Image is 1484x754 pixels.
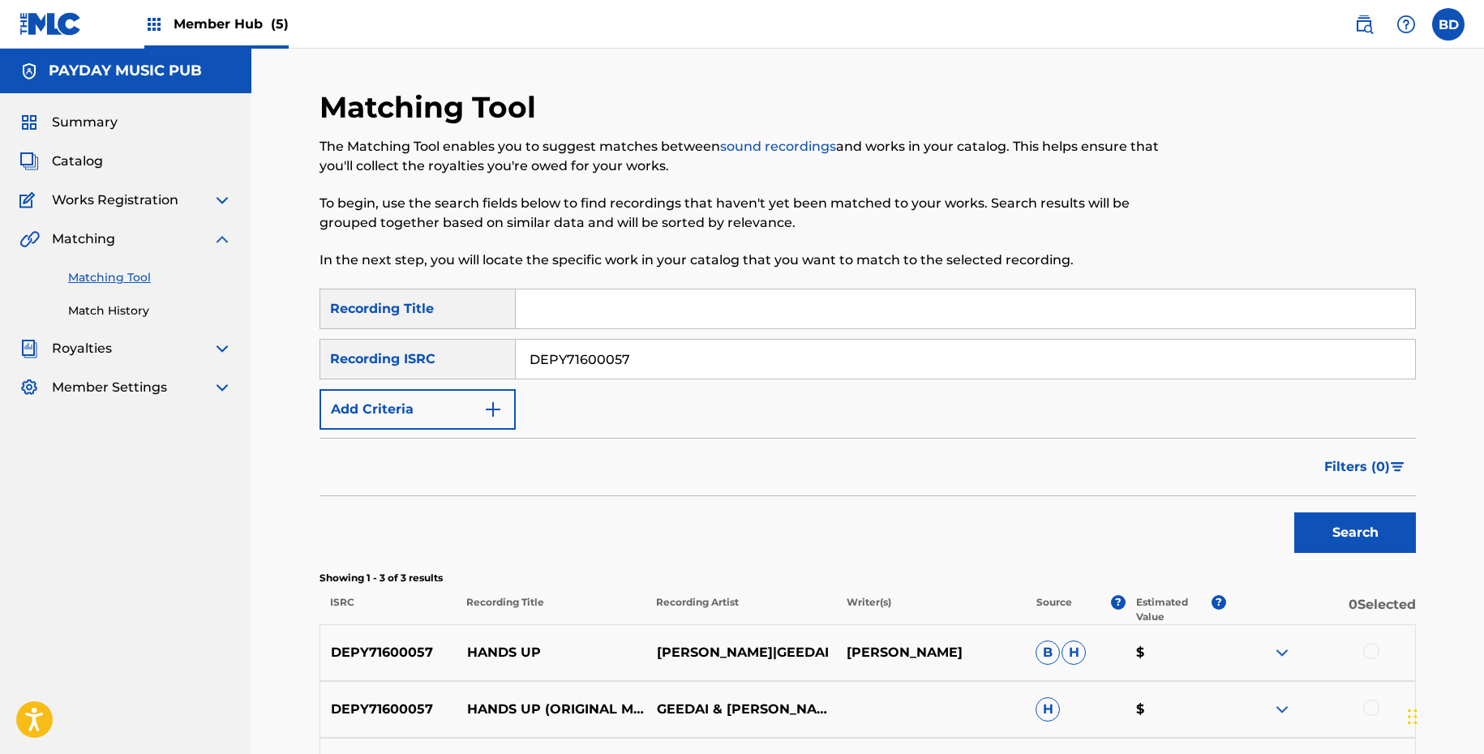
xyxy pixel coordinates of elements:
span: Member Settings [52,378,167,397]
a: CatalogCatalog [19,152,103,171]
img: 9d2ae6d4665cec9f34b9.svg [483,400,503,419]
p: [PERSON_NAME]|GEEDAI [645,643,835,662]
p: Recording Title [456,595,645,624]
img: Royalties [19,339,39,358]
h5: PAYDAY MUSIC PUB [49,62,202,80]
iframe: Resource Center [1439,499,1484,629]
button: Filters (0) [1315,447,1416,487]
img: expand [1272,700,1292,719]
p: Recording Artist [645,595,835,624]
img: MLC Logo [19,12,82,36]
img: expand [1272,643,1292,662]
img: expand [212,339,232,358]
img: Top Rightsholders [144,15,164,34]
span: Filters ( 0 ) [1324,457,1390,477]
img: expand [212,191,232,210]
span: Catalog [52,152,103,171]
a: sound recordings [720,139,836,154]
span: ? [1212,595,1226,610]
a: SummarySummary [19,113,118,132]
img: Member Settings [19,378,39,397]
span: H [1062,640,1086,665]
div: Help [1390,8,1422,41]
span: ? [1111,595,1126,610]
p: In the next step, you will locate the specific work in your catalog that you want to match to the... [320,251,1164,270]
span: Matching [52,229,115,249]
p: [PERSON_NAME] [835,643,1025,662]
img: Matching [19,229,40,249]
a: Public Search [1348,8,1380,41]
p: $ [1126,700,1226,719]
span: Royalties [52,339,112,358]
span: (5) [271,16,289,32]
img: Catalog [19,152,39,171]
p: 0 Selected [1226,595,1416,624]
p: ISRC [320,595,456,624]
iframe: Chat Widget [1403,676,1484,754]
button: Search [1294,512,1416,553]
p: To begin, use the search fields below to find recordings that haven't yet been matched to your wo... [320,194,1164,233]
img: expand [212,378,232,397]
p: $ [1126,643,1226,662]
img: Works Registration [19,191,41,210]
img: Summary [19,113,39,132]
p: HANDS UP (ORIGINAL MIX) [457,700,646,719]
div: User Menu [1432,8,1465,41]
p: HANDS UP [457,643,646,662]
img: Accounts [19,62,39,81]
span: Summary [52,113,118,132]
form: Search Form [320,289,1416,561]
a: Match History [68,302,232,319]
button: Add Criteria [320,389,516,430]
p: Writer(s) [835,595,1025,624]
p: DEPY71600057 [320,700,457,719]
img: search [1354,15,1374,34]
p: Estimated Value [1136,595,1211,624]
span: Member Hub [174,15,289,33]
span: Works Registration [52,191,178,210]
p: Showing 1 - 3 of 3 results [320,571,1416,585]
img: filter [1391,462,1405,472]
img: expand [212,229,232,249]
span: H [1036,697,1060,722]
p: GEEDAI & [PERSON_NAME] [645,700,835,719]
p: Source [1036,595,1072,624]
p: The Matching Tool enables you to suggest matches between and works in your catalog. This helps en... [320,137,1164,176]
p: DEPY71600057 [320,643,457,662]
a: Matching Tool [68,269,232,286]
div: Drag [1408,692,1418,741]
img: help [1396,15,1416,34]
h2: Matching Tool [320,89,544,126]
span: B [1036,640,1060,665]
